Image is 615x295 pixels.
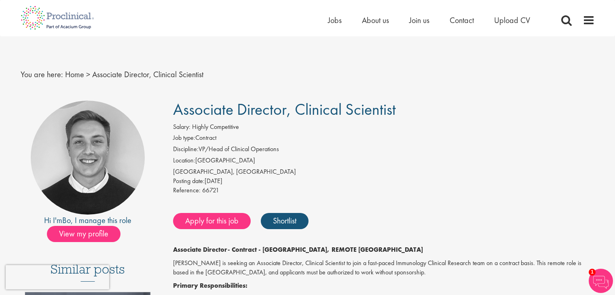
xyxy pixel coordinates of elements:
[228,245,423,254] strong: - Contract - [GEOGRAPHIC_DATA], REMOTE [GEOGRAPHIC_DATA]
[173,133,195,143] label: Job type:
[173,156,195,165] label: Location:
[450,15,474,25] a: Contact
[589,269,596,276] span: 1
[62,215,71,225] a: Bo
[173,259,595,277] p: [PERSON_NAME] is seeking an Associate Director, Clinical Scientist to join a fast-paced Immunolog...
[173,177,205,185] span: Posting date:
[51,262,125,282] h3: Similar posts
[173,122,190,132] label: Salary:
[92,69,203,80] span: Associate Director, Clinical Scientist
[86,69,90,80] span: >
[173,133,595,145] li: Contract
[21,69,63,80] span: You are here:
[65,69,84,80] a: breadcrumb link
[362,15,389,25] a: About us
[173,186,201,195] label: Reference:
[202,186,219,194] span: 66721
[173,145,595,156] li: VP/Head of Clinical Operations
[173,245,228,254] strong: Associate Director
[47,226,120,242] span: View my profile
[21,215,155,226] div: Hi I'm , I manage this role
[409,15,429,25] a: Join us
[173,177,595,186] div: [DATE]
[173,145,199,154] label: Discipline:
[47,228,129,238] a: View my profile
[173,281,247,290] strong: Primary Responsibilities:
[589,269,613,293] img: Chatbot
[31,101,145,215] img: imeage of recruiter Bo Forsen
[261,213,309,229] a: Shortlist
[173,167,595,177] div: [GEOGRAPHIC_DATA], [GEOGRAPHIC_DATA]
[328,15,342,25] a: Jobs
[173,99,396,120] span: Associate Director, Clinical Scientist
[494,15,530,25] a: Upload CV
[192,122,239,131] span: Highly Competitive
[173,156,595,167] li: [GEOGRAPHIC_DATA]
[173,213,251,229] a: Apply for this job
[6,265,109,289] iframe: reCAPTCHA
